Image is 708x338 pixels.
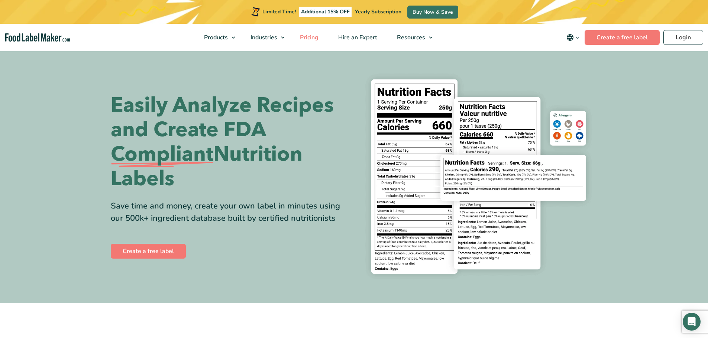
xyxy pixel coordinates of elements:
[248,33,278,42] span: Industries
[290,24,327,51] a: Pricing
[395,33,426,42] span: Resources
[202,33,229,42] span: Products
[194,24,239,51] a: Products
[299,7,352,17] span: Additional 15% OFF
[111,244,186,259] a: Create a free label
[683,313,701,331] div: Open Intercom Messenger
[585,30,660,45] a: Create a free label
[111,200,349,224] div: Save time and money, create your own label in minutes using our 500k+ ingredient database built b...
[241,24,288,51] a: Industries
[336,33,378,42] span: Hire an Expert
[387,24,436,51] a: Resources
[298,33,319,42] span: Pricing
[329,24,385,51] a: Hire an Expert
[111,142,213,167] span: Compliant
[355,8,401,15] span: Yearly Subscription
[407,6,458,19] a: Buy Now & Save
[111,93,349,191] h1: Easily Analyze Recipes and Create FDA Nutrition Labels
[663,30,703,45] a: Login
[262,8,296,15] span: Limited Time!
